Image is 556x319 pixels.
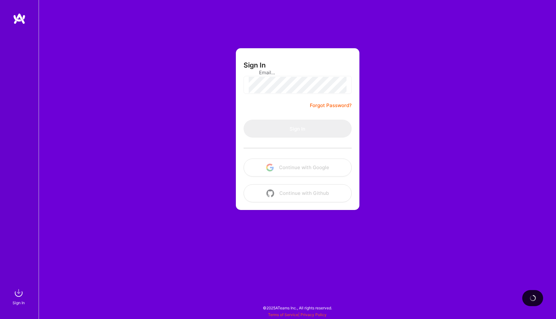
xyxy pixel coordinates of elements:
img: loading [530,295,536,301]
button: Continue with Google [244,159,352,177]
img: logo [13,13,26,24]
button: Continue with Github [244,184,352,202]
img: sign in [12,287,25,299]
a: sign inSign In [14,287,25,306]
img: icon [266,189,274,197]
button: Sign In [244,120,352,138]
a: Terms of Service [268,312,298,317]
h3: Sign In [244,61,266,69]
div: Sign In [13,299,25,306]
img: icon [266,164,274,171]
div: © 2025 ATeams Inc., All rights reserved. [39,300,556,316]
input: Email... [259,64,336,81]
span: | [268,312,327,317]
a: Privacy Policy [301,312,327,317]
a: Forgot Password? [310,102,352,109]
